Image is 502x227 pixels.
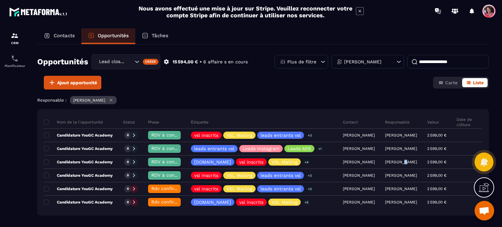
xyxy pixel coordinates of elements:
[427,200,446,204] p: 2 599,00 €
[194,173,218,178] p: vsl inscrits
[127,146,129,151] p: 0
[151,146,193,151] span: RDV à confimer ❓
[385,120,410,125] p: Responsable
[173,59,198,65] p: 15 594,00 €
[427,160,446,164] p: 2 599,00 €
[306,132,314,139] p: +3
[11,55,19,62] img: scheduler
[287,59,316,64] p: Plus de filtre
[385,146,417,151] p: [PERSON_NAME]
[92,54,160,69] div: Search for option
[385,173,417,178] p: [PERSON_NAME]
[143,59,159,65] div: Créer
[239,200,263,204] p: vsl inscrits
[473,80,484,85] span: Liste
[475,201,494,220] a: Ouvrir le chat
[272,160,297,164] p: VSL Mailing
[44,200,113,205] p: Candidature YouGC Academy
[243,146,279,151] p: Leads Instagram
[427,133,446,138] p: 2 599,00 €
[194,186,218,191] p: vsl inscrits
[44,76,101,89] button: Ajout opportunité
[260,133,301,138] p: leads entrants vsl
[44,133,113,138] p: Candidature YouGC Academy
[151,132,193,138] span: RDV à confimer ❓
[44,159,113,165] p: Candidature YouGC Academy
[385,160,417,164] p: [PERSON_NAME]
[9,6,68,18] img: logo
[194,160,231,164] p: [DOMAIN_NAME]
[44,173,113,178] p: Candidature YouGC Academy
[37,28,81,44] a: Contacts
[81,28,135,44] a: Opportunités
[2,27,28,50] a: formationformationCRM
[302,199,311,206] p: +5
[226,186,252,191] p: VSL Mailing
[316,145,324,152] p: +1
[54,33,75,39] p: Contacts
[152,33,168,39] p: Tâches
[37,98,67,103] p: Responsable :
[462,78,488,87] button: Liste
[97,58,126,65] span: Lead closing
[44,186,113,191] p: Candidature YouGC Academy
[126,58,133,65] input: Search for option
[127,200,129,204] p: 0
[260,186,301,191] p: leads entrants vsl
[98,33,129,39] p: Opportunités
[203,59,248,65] p: 6 affaire s en cours
[427,146,446,151] p: 2 599,00 €
[57,79,97,86] span: Ajout opportunité
[2,64,28,68] p: Planificateur
[272,200,297,204] p: VSL Mailing
[2,50,28,73] a: schedulerschedulerPlanificateur
[194,133,218,138] p: vsl inscrits
[385,186,417,191] p: [PERSON_NAME]
[127,173,129,178] p: 0
[138,5,353,19] h2: Nous avons effectué une mise à jour sur Stripe. Veuillez reconnecter votre compte Stripe afin de ...
[457,117,477,127] p: Date de clôture
[385,133,417,138] p: [PERSON_NAME]
[427,173,446,178] p: 2 599,00 €
[127,186,129,191] p: 0
[427,120,439,125] p: Valeur
[194,146,234,151] p: leads entrants vsl
[194,200,231,204] p: [DOMAIN_NAME]
[306,172,314,179] p: +3
[344,59,381,64] p: [PERSON_NAME]
[226,133,252,138] p: VSL Mailing
[288,146,311,151] p: Leads ADS
[73,98,105,103] p: [PERSON_NAME]
[127,160,129,164] p: 0
[306,186,314,192] p: +3
[445,80,458,85] span: Carte
[434,78,461,87] button: Carte
[151,172,193,178] span: RDV à confimer ❓
[226,173,252,178] p: VSL Mailing
[385,200,417,204] p: [PERSON_NAME]
[11,32,19,40] img: formation
[200,59,202,65] p: •
[191,120,209,125] p: Étiquette
[123,120,135,125] p: Statut
[44,146,113,151] p: Candidature YouGC Academy
[44,120,103,125] p: Nom de la l'opportunité
[427,186,446,191] p: 2 599,00 €
[260,173,301,178] p: leads entrants vsl
[151,186,188,191] span: Rdv confirmé ✅
[151,199,188,204] span: Rdv confirmé ✅
[127,133,129,138] p: 0
[135,28,175,44] a: Tâches
[343,120,358,125] p: Contact
[302,159,311,166] p: +4
[239,160,263,164] p: vsl inscrits
[37,55,88,68] h2: Opportunités
[151,159,193,164] span: RDV à confimer ❓
[148,120,159,125] p: Phase
[2,41,28,45] p: CRM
